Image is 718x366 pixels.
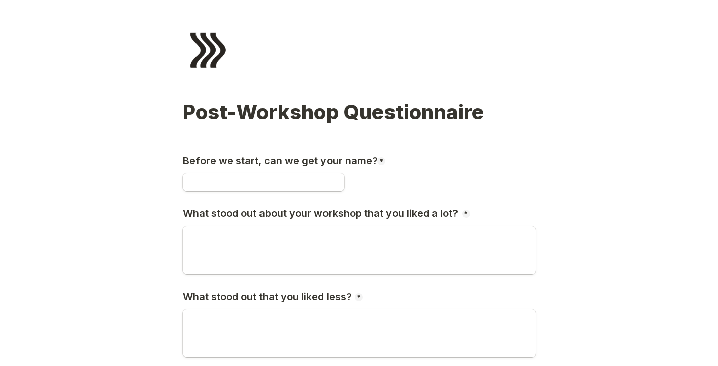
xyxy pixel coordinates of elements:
[183,25,233,76] img: Form logo
[183,309,536,357] textarea: What stood out that you liked less?
[183,290,354,303] h3: What stood out that you liked less?
[183,101,536,143] h1: Post-Workshop Questionnaire
[183,173,344,191] input: Before we start, can we get your name?
[183,207,461,220] h3: What stood out about your workshop that you liked a lot?
[183,226,536,274] textarea: What stood out about your workshop that you liked a lot?
[183,155,380,167] h3: Before we start, can we get your name?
